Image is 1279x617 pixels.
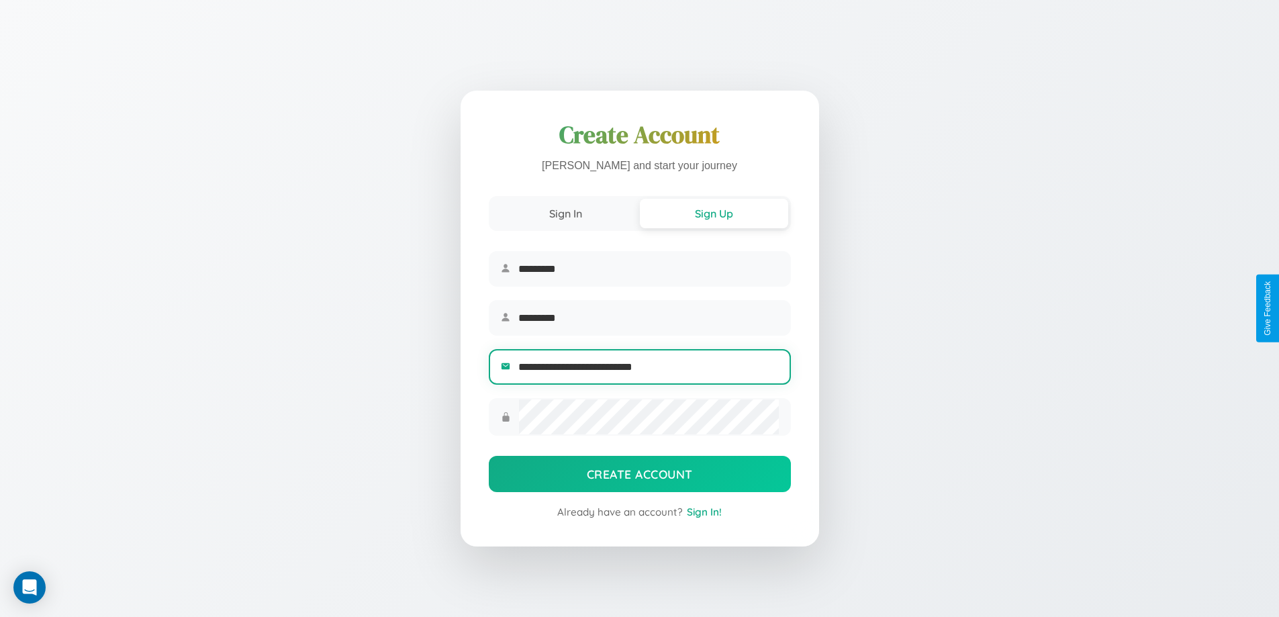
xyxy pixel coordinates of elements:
[489,506,791,518] div: Already have an account?
[491,199,640,228] button: Sign In
[489,456,791,492] button: Create Account
[489,156,791,176] p: [PERSON_NAME] and start your journey
[687,506,722,518] span: Sign In!
[13,571,46,604] div: Open Intercom Messenger
[640,199,788,228] button: Sign Up
[1263,281,1272,336] div: Give Feedback
[489,119,791,151] h1: Create Account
